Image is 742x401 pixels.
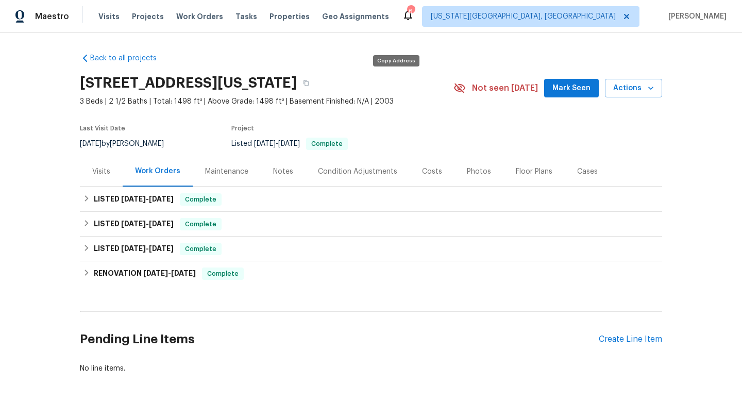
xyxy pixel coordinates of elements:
[235,13,257,20] span: Tasks
[205,166,248,177] div: Maintenance
[80,187,662,212] div: LISTED [DATE]-[DATE]Complete
[467,166,491,177] div: Photos
[143,270,168,277] span: [DATE]
[544,79,599,98] button: Mark Seen
[121,220,146,227] span: [DATE]
[322,11,389,22] span: Geo Assignments
[273,166,293,177] div: Notes
[80,237,662,261] div: LISTED [DATE]-[DATE]Complete
[121,195,146,203] span: [DATE]
[431,11,616,22] span: [US_STATE][GEOGRAPHIC_DATA], [GEOGRAPHIC_DATA]
[605,79,662,98] button: Actions
[307,141,347,147] span: Complete
[613,82,654,95] span: Actions
[278,140,300,147] span: [DATE]
[80,78,297,88] h2: [STREET_ADDRESS][US_STATE]
[121,220,174,227] span: -
[121,245,146,252] span: [DATE]
[143,270,196,277] span: -
[80,261,662,286] div: RENOVATION [DATE]-[DATE]Complete
[231,140,348,147] span: Listed
[407,6,414,16] div: 6
[577,166,598,177] div: Cases
[149,220,174,227] span: [DATE]
[92,166,110,177] div: Visits
[181,244,221,254] span: Complete
[121,195,174,203] span: -
[599,335,662,344] div: Create Line Item
[80,53,179,63] a: Back to all projects
[80,140,102,147] span: [DATE]
[94,193,174,206] h6: LISTED
[552,82,591,95] span: Mark Seen
[80,125,125,131] span: Last Visit Date
[149,245,174,252] span: [DATE]
[80,315,599,363] h2: Pending Line Items
[94,218,174,230] h6: LISTED
[80,212,662,237] div: LISTED [DATE]-[DATE]Complete
[472,83,538,93] span: Not seen [DATE]
[176,11,223,22] span: Work Orders
[171,270,196,277] span: [DATE]
[231,125,254,131] span: Project
[203,269,243,279] span: Complete
[254,140,300,147] span: -
[181,194,221,205] span: Complete
[422,166,442,177] div: Costs
[254,140,276,147] span: [DATE]
[516,166,552,177] div: Floor Plans
[181,219,221,229] span: Complete
[80,363,662,374] div: No line items.
[132,11,164,22] span: Projects
[94,268,196,280] h6: RENOVATION
[80,138,176,150] div: by [PERSON_NAME]
[94,243,174,255] h6: LISTED
[269,11,310,22] span: Properties
[149,195,174,203] span: [DATE]
[318,166,397,177] div: Condition Adjustments
[135,166,180,176] div: Work Orders
[35,11,69,22] span: Maestro
[98,11,120,22] span: Visits
[80,96,453,107] span: 3 Beds | 2 1/2 Baths | Total: 1498 ft² | Above Grade: 1498 ft² | Basement Finished: N/A | 2003
[664,11,727,22] span: [PERSON_NAME]
[121,245,174,252] span: -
